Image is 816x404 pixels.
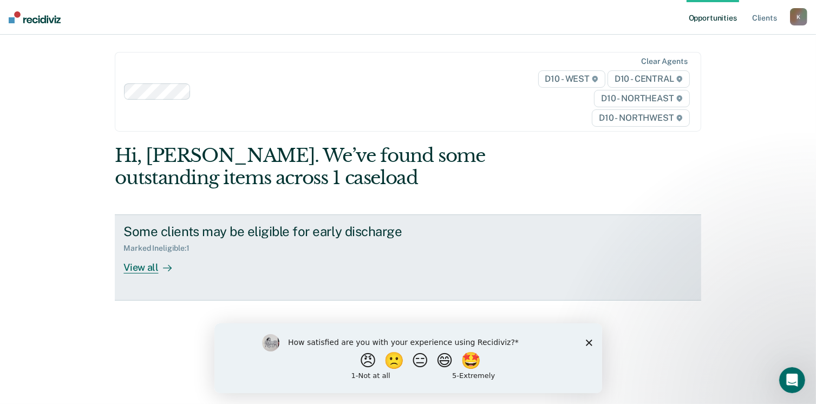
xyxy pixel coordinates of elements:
[608,70,690,88] span: D10 - CENTRAL
[9,11,61,23] img: Recidiviz
[115,145,584,189] div: Hi, [PERSON_NAME]. We’ve found some outstanding items across 1 caseload
[123,244,198,253] div: Marked Ineligible : 1
[641,57,687,66] div: Clear agents
[592,109,689,127] span: D10 - NORTHWEST
[123,253,184,274] div: View all
[123,224,504,239] div: Some clients may be eligible for early discharge
[115,214,701,300] a: Some clients may be eligible for early dischargeMarked Ineligible:1View all
[790,8,807,25] button: K
[779,367,805,393] iframe: Intercom live chat
[538,70,605,88] span: D10 - WEST
[594,90,689,107] span: D10 - NORTHEAST
[214,323,602,393] iframe: Survey by Kim from Recidiviz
